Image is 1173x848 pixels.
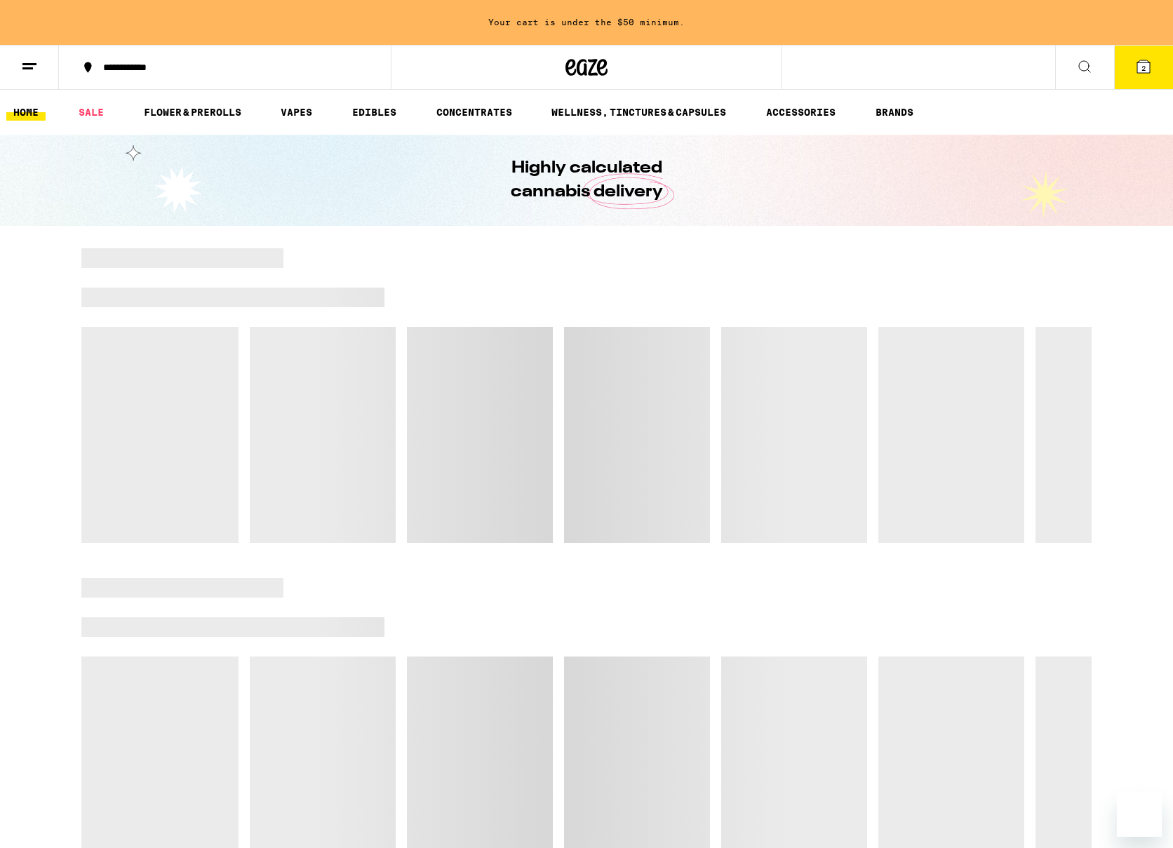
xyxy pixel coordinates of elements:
button: 2 [1114,46,1173,89]
a: HOME [6,104,46,121]
iframe: Button to launch messaging window [1117,792,1162,837]
a: FLOWER & PREROLLS [137,104,248,121]
a: ACCESSORIES [759,104,843,121]
a: SALE [72,104,111,121]
a: VAPES [274,104,319,121]
a: BRANDS [869,104,920,121]
a: EDIBLES [345,104,403,121]
a: WELLNESS, TINCTURES & CAPSULES [544,104,733,121]
h1: Highly calculated cannabis delivery [471,156,702,204]
span: 2 [1141,64,1146,72]
a: CONCENTRATES [429,104,519,121]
